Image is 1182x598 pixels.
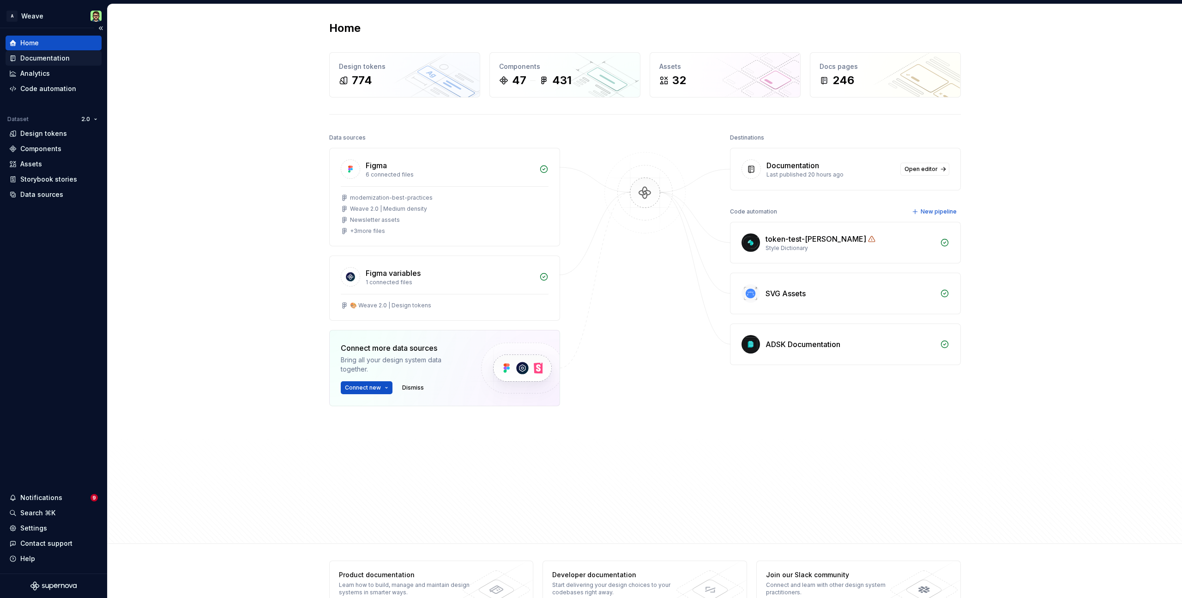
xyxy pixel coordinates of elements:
[672,73,686,88] div: 32
[650,52,801,98] a: Assets32
[489,52,640,98] a: Components47431
[329,148,560,246] a: Figma6 connected filesmodernization-best-practicesWeave 2.0 | Medium densityNewsletter assets+3mo...
[900,163,949,176] a: Open editor
[366,160,387,171] div: Figma
[905,165,938,173] span: Open editor
[402,384,424,391] span: Dismiss
[832,73,854,88] div: 246
[341,342,465,354] div: Connect more data sources
[6,551,102,566] button: Help
[6,141,102,156] a: Components
[350,205,427,213] div: Weave 2.0 | Medium density
[90,11,102,22] img: Bryan Young
[20,38,39,48] div: Home
[339,581,473,596] div: Learn how to build, manage and maintain design systems in smarter ways.
[350,227,385,235] div: + 3 more files
[730,131,764,144] div: Destinations
[766,288,806,299] div: SVG Assets
[398,381,428,394] button: Dismiss
[350,302,431,309] div: 🎨 Weave 2.0 | Design tokens
[30,581,77,591] svg: Supernova Logo
[366,171,534,178] div: 6 connected files
[20,554,35,563] div: Help
[552,73,572,88] div: 431
[329,52,480,98] a: Design tokens774
[341,355,465,374] div: Bring all your design system data together.
[766,244,935,252] div: Style Dictionary
[6,506,102,520] button: Search ⌘K
[766,171,895,178] div: Last published 20 hours ago
[21,12,43,21] div: Weave
[909,205,961,218] button: New pipeline
[20,144,61,153] div: Components
[20,539,72,548] div: Contact support
[810,52,961,98] a: Docs pages246
[20,129,67,138] div: Design tokens
[6,126,102,141] a: Design tokens
[20,175,77,184] div: Storybook stories
[329,21,361,36] h2: Home
[339,62,470,71] div: Design tokens
[20,508,55,518] div: Search ⌘K
[329,256,560,321] a: Figma variables1 connected files🎨 Weave 2.0 | Design tokens
[820,62,951,71] div: Docs pages
[341,381,392,394] button: Connect new
[766,570,900,580] div: Join our Slack community
[339,570,473,580] div: Product documentation
[766,233,866,244] div: token-test-[PERSON_NAME]
[552,581,687,596] div: Start delivering your design choices to your codebases right away.
[766,581,900,596] div: Connect and learn with other design system practitioners.
[6,490,102,505] button: Notifications9
[20,493,62,502] div: Notifications
[20,84,76,93] div: Code automation
[6,172,102,187] a: Storybook stories
[81,116,90,123] span: 2.0
[90,494,98,501] span: 9
[921,208,957,215] span: New pipeline
[20,524,47,533] div: Settings
[20,159,42,169] div: Assets
[20,190,63,199] div: Data sources
[6,66,102,81] a: Analytics
[659,62,791,71] div: Assets
[730,205,777,218] div: Code automation
[6,521,102,536] a: Settings
[352,73,372,88] div: 774
[329,131,366,144] div: Data sources
[766,339,840,350] div: ADSK Documentation
[7,116,29,123] div: Dataset
[6,36,102,50] a: Home
[350,216,400,224] div: Newsletter assets
[366,279,534,286] div: 1 connected files
[366,268,421,279] div: Figma variables
[20,54,70,63] div: Documentation
[6,51,102,66] a: Documentation
[766,160,819,171] div: Documentation
[512,73,526,88] div: 47
[499,62,631,71] div: Components
[20,69,50,78] div: Analytics
[2,6,105,26] button: AWeaveBryan Young
[6,157,102,171] a: Assets
[6,187,102,202] a: Data sources
[345,384,381,391] span: Connect new
[94,22,107,35] button: Collapse sidebar
[350,194,433,201] div: modernization-best-practices
[552,570,687,580] div: Developer documentation
[6,11,18,22] div: A
[77,113,102,126] button: 2.0
[6,536,102,551] button: Contact support
[6,81,102,96] a: Code automation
